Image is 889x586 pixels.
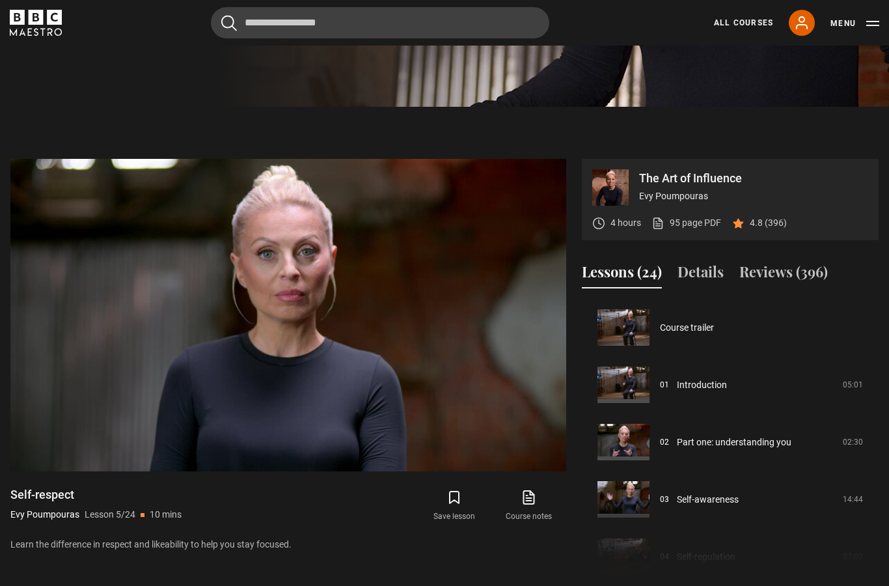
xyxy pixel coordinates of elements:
button: Save lesson [417,487,491,525]
svg: BBC Maestro [10,10,62,36]
p: 10 mins [150,508,182,522]
p: 4.8 (396) [750,216,787,230]
p: Evy Poumpouras [639,189,868,203]
p: 4 hours [610,216,641,230]
a: Course trailer [660,321,714,335]
a: All Courses [714,17,773,29]
button: Details [677,261,724,288]
a: 95 page PDF [651,216,721,230]
button: Toggle navigation [830,17,879,30]
p: Learn the difference in respect and likeability to help you stay focused. [10,538,566,551]
p: Evy Poumpouras [10,508,79,522]
p: Lesson 5/24 [85,508,135,522]
button: Lessons (24) [582,261,662,288]
video-js: Video Player [10,159,566,471]
a: Introduction [677,378,727,392]
p: The Art of Influence [639,173,868,184]
input: Search [211,7,549,38]
a: Course notes [492,487,566,525]
a: Self-awareness [677,493,739,507]
button: Reviews (396) [739,261,828,288]
a: Part one: understanding you [677,436,791,449]
h1: Self-respect [10,487,182,503]
button: Submit the search query [221,15,237,31]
